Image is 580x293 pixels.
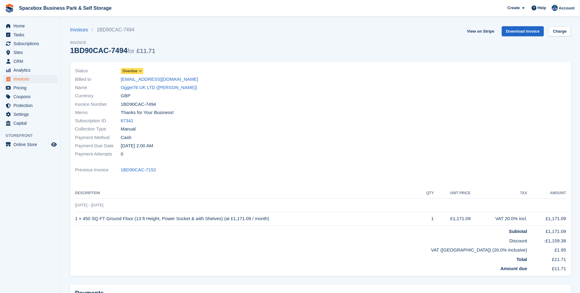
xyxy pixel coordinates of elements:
[75,203,103,207] span: [DATE] - [DATE]
[13,75,50,83] span: Invoices
[13,92,50,101] span: Coupons
[549,26,571,36] a: Charge
[3,101,58,110] a: menu
[121,117,133,124] a: 67341
[527,263,566,272] td: £11.71
[50,141,58,148] a: Preview store
[137,48,155,54] span: £11.71
[13,119,50,127] span: Capital
[75,101,121,108] span: Invoice Number
[121,84,197,91] a: Oggie76 UK LTD ([PERSON_NAME])
[471,188,527,198] th: Tax
[75,117,121,124] span: Subscription ID
[420,212,434,226] td: 1
[75,188,420,198] th: Description
[121,109,174,116] span: Thanks for Your Business!
[527,188,566,198] th: Amount
[75,142,121,149] span: Payment Due Date
[552,5,558,11] img: Daud
[75,84,121,91] span: Name
[121,92,130,99] span: GBP
[3,22,58,30] a: menu
[538,5,546,11] span: Help
[70,46,155,55] div: 1BD90CAC-7494
[559,5,575,11] span: Account
[527,254,566,263] td: £11.71
[70,40,155,46] span: Invoice
[3,66,58,74] a: menu
[3,39,58,48] a: menu
[507,5,520,11] span: Create
[13,101,50,110] span: Protection
[5,133,61,139] span: Storefront
[471,215,527,222] div: VAT 20.0% incl.
[502,26,544,36] a: Download Invoice
[13,110,50,119] span: Settings
[121,101,156,108] span: 1BD90CAC-7494
[13,48,50,57] span: Sites
[3,75,58,83] a: menu
[13,57,50,66] span: CRM
[70,26,155,34] nav: breadcrumbs
[509,229,527,234] strong: Subtotal
[3,57,58,66] a: menu
[3,30,58,39] a: menu
[517,257,527,262] strong: Total
[527,226,566,235] td: £1,171.09
[121,151,123,158] span: 0
[75,151,121,158] span: Payment Attempts
[75,212,420,226] td: 1 × 450 SQ FT Ground Floor (13 ft Height, Power Socket & with Shelves) (at £1,171.09 / month)
[3,110,58,119] a: menu
[13,84,50,92] span: Pricing
[434,188,471,198] th: Unit Price
[121,142,153,149] time: 2025-08-27 01:00:00 UTC
[123,68,137,74] span: Overdue
[500,266,527,271] strong: Amount due
[75,109,121,116] span: Memo
[527,235,566,245] td: -£1,159.38
[3,140,58,149] a: menu
[527,244,566,254] td: £1.95
[75,166,121,173] span: Previous Invoice
[75,134,121,141] span: Payment Method
[13,66,50,74] span: Analytics
[121,126,136,133] span: Manual
[75,235,527,245] td: Discount
[121,134,131,141] span: Cash
[75,76,121,83] span: Billed to
[13,22,50,30] span: Home
[13,140,50,149] span: Online Store
[121,76,198,83] a: [EMAIL_ADDRESS][DOMAIN_NAME]
[121,67,143,74] a: Overdue
[75,244,527,254] td: VAT ([GEOGRAPHIC_DATA]) (20.0% inclusive)
[75,92,121,99] span: Currency
[3,92,58,101] a: menu
[16,3,114,13] a: Spacebox Business Park & Self Storage
[13,30,50,39] span: Tasks
[434,212,471,226] td: £1,171.09
[3,84,58,92] a: menu
[5,4,14,13] img: stora-icon-8386f47178a22dfd0bd8f6a31ec36ba5ce8667c1dd55bd0f319d3a0aa187defe.svg
[121,166,156,173] a: 1BD90CAC-7152
[527,212,566,226] td: £1,171.09
[464,26,496,36] a: View on Stripe
[3,119,58,127] a: menu
[420,188,434,198] th: QTY
[70,26,92,34] a: Invoices
[3,48,58,57] a: menu
[75,126,121,133] span: Collection Type
[127,48,134,54] span: for
[75,67,121,74] span: Status
[13,39,50,48] span: Subscriptions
